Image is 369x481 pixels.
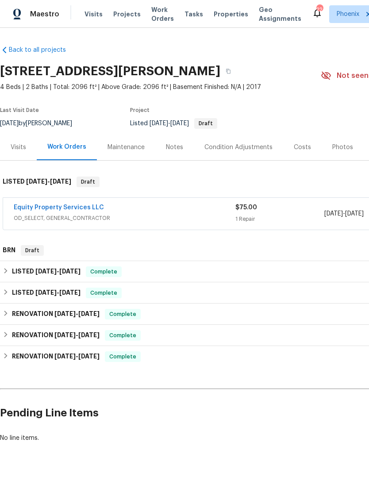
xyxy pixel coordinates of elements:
span: [DATE] [78,332,100,338]
span: [DATE] [50,178,71,185]
h6: LISTED [3,177,71,187]
span: [DATE] [324,211,343,217]
h6: LISTED [12,266,81,277]
span: - [35,289,81,296]
h6: RENOVATION [12,309,100,319]
span: $75.00 [235,204,257,211]
span: Phoenix [337,10,359,19]
span: [DATE] [59,289,81,296]
span: - [54,353,100,359]
span: Complete [106,310,140,319]
span: Draft [195,121,216,126]
span: Complete [106,352,140,361]
div: Condition Adjustments [204,143,273,152]
div: Notes [166,143,183,152]
span: [DATE] [345,211,364,217]
div: Work Orders [47,142,86,151]
span: - [54,332,100,338]
span: [DATE] [54,353,76,359]
div: 22 [316,5,323,14]
a: Equity Property Services LLC [14,204,104,211]
span: [DATE] [170,120,189,127]
span: Maestro [30,10,59,19]
span: Complete [87,267,121,276]
span: Tasks [184,11,203,17]
span: Visits [85,10,103,19]
span: Complete [106,331,140,340]
div: Photos [332,143,353,152]
span: OD_SELECT, GENERAL_CONTRACTOR [14,214,235,223]
span: Draft [77,177,99,186]
span: [DATE] [54,311,76,317]
span: Listed [130,120,217,127]
span: [DATE] [54,332,76,338]
span: - [150,120,189,127]
h6: LISTED [12,288,81,298]
span: Work Orders [151,5,174,23]
h6: RENOVATION [12,330,100,341]
span: - [54,311,100,317]
div: 1 Repair [235,215,324,223]
span: Draft [22,246,43,255]
div: Visits [11,143,26,152]
span: [DATE] [150,120,168,127]
span: [DATE] [35,268,57,274]
span: [DATE] [78,353,100,359]
button: Copy Address [220,63,236,79]
span: - [26,178,71,185]
span: [DATE] [78,311,100,317]
span: [DATE] [35,289,57,296]
div: Costs [294,143,311,152]
h6: RENOVATION [12,351,100,362]
span: Geo Assignments [259,5,301,23]
span: - [35,268,81,274]
span: Projects [113,10,141,19]
span: Project [130,108,150,113]
span: Complete [87,289,121,297]
span: - [324,209,364,218]
span: [DATE] [59,268,81,274]
span: Properties [214,10,248,19]
div: Maintenance [108,143,145,152]
h6: BRN [3,245,15,256]
span: [DATE] [26,178,47,185]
